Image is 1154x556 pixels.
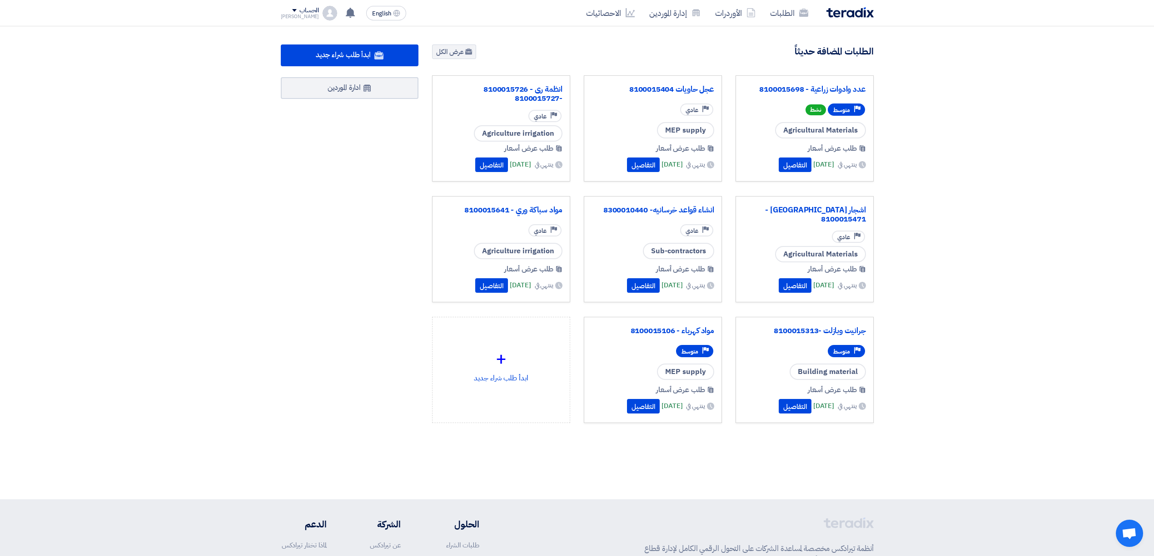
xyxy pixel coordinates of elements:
[838,280,856,290] span: ينتهي في
[743,326,866,335] a: جرانيت وبازلت -8100015313
[281,517,327,531] li: الدعم
[686,401,705,411] span: ينتهي في
[282,540,327,550] a: لماذا تختار تيرادكس
[474,125,562,142] span: Agriculture irrigation
[656,384,705,395] span: طلب عرض أسعار
[743,206,866,224] a: اشجار [GEOGRAPHIC_DATA] - 8100015471
[440,325,562,404] div: ابدأ طلب شراء جديد
[657,122,714,138] span: MEP supply
[370,540,401,550] a: عن تيرادكس
[790,364,866,380] span: Building material
[779,157,811,172] button: التفاصيل
[281,77,419,99] a: ادارة الموردين
[534,226,547,235] span: عادي
[475,278,508,293] button: التفاصيل
[627,278,660,293] button: التفاصيل
[1116,520,1143,547] div: Open chat
[779,399,811,413] button: التفاصيل
[535,160,553,169] span: ينتهي في
[474,243,562,259] span: Agriculture irrigation
[534,112,547,121] span: عادي
[592,326,714,335] a: مواد كهرباء - 8100015106
[323,6,337,20] img: profile_test.png
[504,143,553,154] span: طلب عرض أسعار
[592,206,714,215] a: انشاء قواعد خرسانيه- 8300010440
[510,280,531,290] span: [DATE]
[627,157,660,172] button: التفاصيل
[446,540,479,550] a: طلبات الشراء
[510,159,531,170] span: [DATE]
[763,2,816,24] a: الطلبات
[813,280,834,290] span: [DATE]
[833,106,850,114] span: متوسط
[372,10,391,17] span: English
[662,159,682,170] span: [DATE]
[432,44,476,59] a: عرض الكل
[475,157,508,172] button: التفاصيل
[808,264,857,275] span: طلب عرض أسعار
[808,384,857,395] span: طلب عرض أسعار
[813,159,834,170] span: [DATE]
[657,364,714,380] span: MEP supply
[353,517,401,531] li: الشركة
[656,143,705,154] span: طلب عرض أسعار
[579,2,642,24] a: الاحصائيات
[837,233,850,241] span: عادي
[808,143,857,154] span: طلب عرض أسعار
[775,246,866,262] span: Agricultural Materials
[627,399,660,413] button: التفاصيل
[366,6,406,20] button: English
[299,7,319,15] div: الحساب
[535,280,553,290] span: ينتهي في
[838,401,856,411] span: ينتهي في
[686,106,698,114] span: عادي
[662,401,682,411] span: [DATE]
[656,264,705,275] span: طلب عرض أسعار
[440,345,562,373] div: +
[775,122,866,138] span: Agricultural Materials
[662,280,682,290] span: [DATE]
[833,347,850,356] span: متوسط
[686,160,705,169] span: ينتهي في
[743,85,866,94] a: عدد وادوات زراعية - 8100015698
[826,7,874,18] img: Teradix logo
[643,243,714,259] span: Sub-contractors
[795,45,874,57] h4: الطلبات المضافة حديثاً
[440,206,562,215] a: مواد سباكة وري - 8100015641
[440,85,562,103] a: انظمة رى - 8100015726 -8100015727
[428,517,479,531] li: الحلول
[838,160,856,169] span: ينتهي في
[813,401,834,411] span: [DATE]
[806,104,826,115] span: نشط
[592,85,714,94] a: عجل حاويات 8100015404
[708,2,763,24] a: الأوردرات
[281,14,319,19] div: [PERSON_NAME]
[686,226,698,235] span: عادي
[642,2,708,24] a: إدارة الموردين
[681,347,698,356] span: متوسط
[504,264,553,275] span: طلب عرض أسعار
[779,278,811,293] button: التفاصيل
[316,49,371,60] span: ابدأ طلب شراء جديد
[686,280,705,290] span: ينتهي في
